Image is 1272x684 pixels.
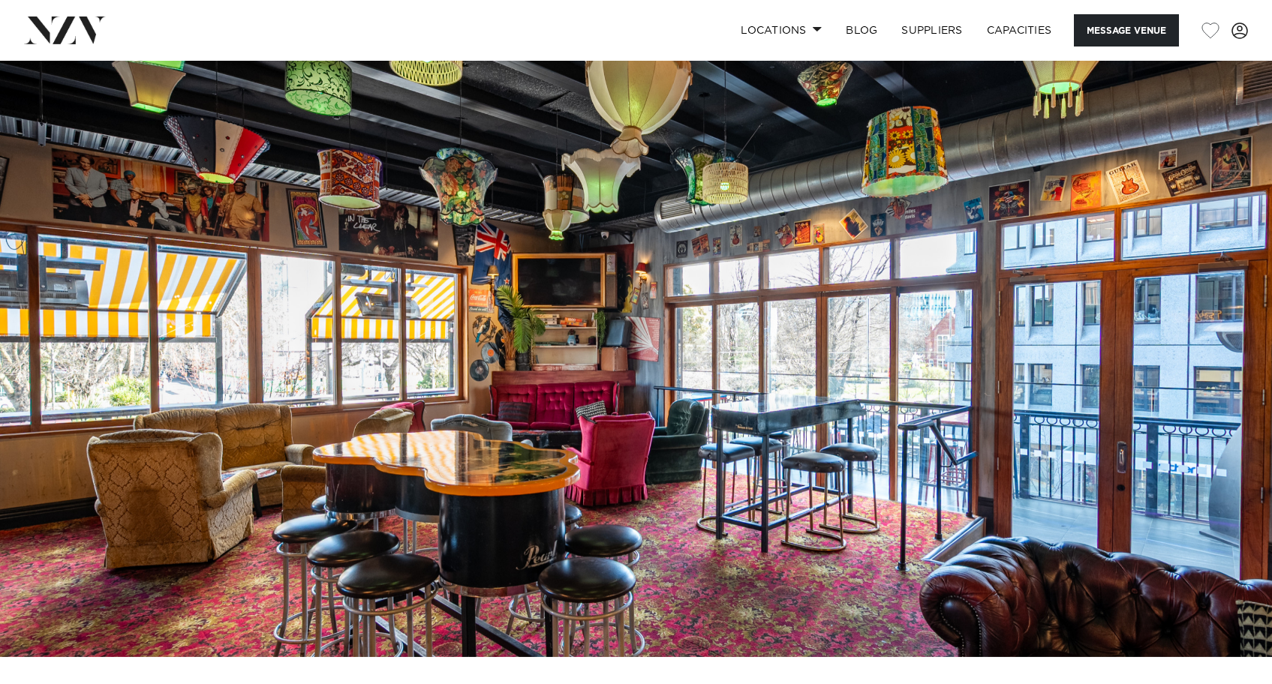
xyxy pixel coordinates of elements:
a: SUPPLIERS [889,14,974,46]
a: Locations [729,14,834,46]
button: Message Venue [1074,14,1179,46]
a: Capacities [975,14,1064,46]
img: nzv-logo.png [24,16,106,43]
a: BLOG [834,14,889,46]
